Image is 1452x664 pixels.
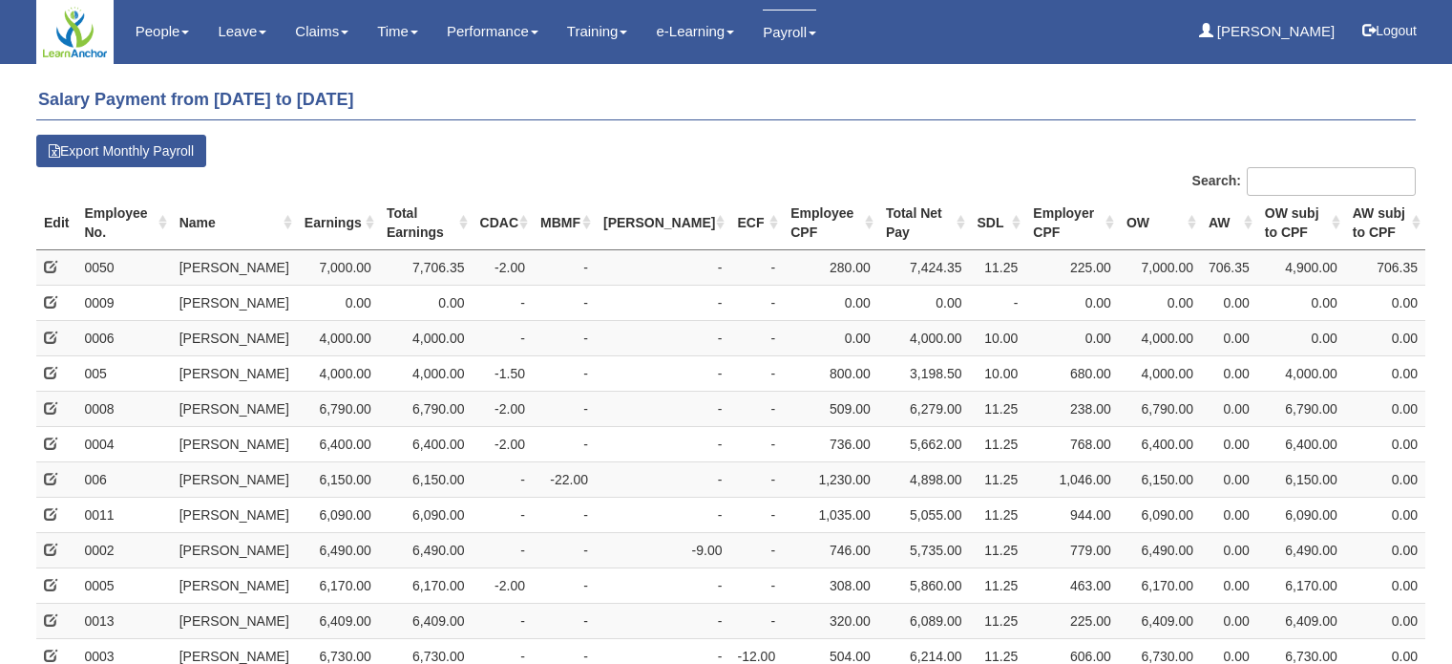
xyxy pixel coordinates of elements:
td: 0.00 [1345,568,1425,603]
td: 11.25 [970,603,1026,638]
th: OW : activate to sort column ascending [1119,196,1201,250]
td: - [596,461,729,497]
td: 7,000.00 [297,249,379,285]
td: 11.25 [970,249,1026,285]
td: 0.00 [1201,285,1257,320]
td: 4,000.00 [1119,355,1201,391]
td: - [729,603,783,638]
td: 0.00 [1345,320,1425,355]
th: OW subj to CPF : activate to sort column ascending [1257,196,1345,250]
td: 6,089.00 [878,603,970,638]
td: - [729,426,783,461]
td: [PERSON_NAME] [172,497,297,532]
td: - [729,568,783,603]
td: - [729,355,783,391]
th: MBMF : activate to sort column ascending [533,196,596,250]
td: 11.25 [970,532,1026,568]
td: - [533,426,596,461]
td: - [596,285,729,320]
td: - [729,249,783,285]
td: 6,170.00 [1119,568,1201,603]
td: 0.00 [1119,285,1201,320]
td: 225.00 [1025,249,1119,285]
td: 6,790.00 [1257,391,1345,426]
td: - [533,249,596,285]
th: AW subj to CPF : activate to sort column ascending [1345,196,1425,250]
th: Earnings : activate to sort column ascending [297,196,379,250]
th: Total Earnings : activate to sort column ascending [379,196,473,250]
td: - [473,320,533,355]
td: 6,490.00 [297,532,379,568]
td: 6,490.00 [379,532,473,568]
img: logo.PNG [41,5,109,59]
td: 0.00 [1345,461,1425,497]
td: - [533,532,596,568]
td: 0013 [76,603,171,638]
td: 0008 [76,391,171,426]
td: 6,279.00 [878,391,970,426]
button: Logout [1349,8,1430,54]
td: -1.50 [473,355,533,391]
td: 4,000.00 [379,355,473,391]
th: SDL : activate to sort column ascending [970,196,1026,250]
td: 0.00 [1025,285,1119,320]
td: 225.00 [1025,603,1119,638]
td: [PERSON_NAME] [172,355,297,391]
td: 11.25 [970,391,1026,426]
td: 0004 [76,426,171,461]
td: - [533,285,596,320]
td: - [596,497,729,532]
td: 6,490.00 [1119,532,1201,568]
td: - [533,391,596,426]
td: [PERSON_NAME] [172,461,297,497]
td: 320.00 [783,603,878,638]
td: 0.00 [1345,532,1425,568]
a: Claims [295,10,348,54]
td: 5,735.00 [878,532,970,568]
td: 746.00 [783,532,878,568]
td: 6,090.00 [1257,497,1345,532]
td: 0.00 [1201,391,1257,426]
td: 5,860.00 [878,568,970,603]
a: Time [377,10,418,54]
td: - [596,568,729,603]
td: - [473,603,533,638]
td: [PERSON_NAME] [172,603,297,638]
th: Total Net Pay : activate to sort column ascending [878,196,970,250]
td: - [729,532,783,568]
td: 4,900.00 [1257,249,1345,285]
td: - [473,285,533,320]
td: - [596,320,729,355]
td: 0.00 [1201,497,1257,532]
td: 0.00 [379,285,473,320]
td: 0.00 [1201,568,1257,603]
td: [PERSON_NAME] [172,426,297,461]
td: 4,000.00 [297,320,379,355]
td: 6,170.00 [297,568,379,603]
td: - [473,497,533,532]
td: 0011 [76,497,171,532]
a: Export Monthly Payroll [36,135,206,167]
td: [PERSON_NAME] [172,532,297,568]
td: 706.35 [1345,249,1425,285]
h4: Salary Payment from [DATE] to [DATE] [36,81,1416,120]
td: - [533,568,596,603]
td: -22.00 [533,461,596,497]
td: 006 [76,461,171,497]
td: 768.00 [1025,426,1119,461]
td: 6,150.00 [1119,461,1201,497]
td: 6,400.00 [1257,426,1345,461]
td: 6,090.00 [379,497,473,532]
td: 6,150.00 [297,461,379,497]
th: Employer CPF : activate to sort column ascending [1025,196,1119,250]
td: 7,424.35 [878,249,970,285]
td: 4,000.00 [379,320,473,355]
label: Search: [1192,167,1416,196]
td: 0.00 [878,285,970,320]
td: 1,035.00 [783,497,878,532]
td: 6,400.00 [1119,426,1201,461]
td: 4,000.00 [1257,355,1345,391]
td: 308.00 [783,568,878,603]
td: -2.00 [473,391,533,426]
td: - [729,285,783,320]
